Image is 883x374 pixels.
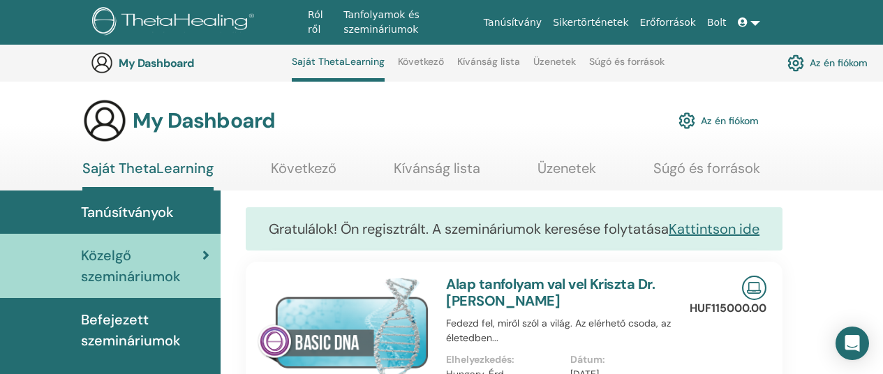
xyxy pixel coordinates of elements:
[836,327,869,360] div: Open Intercom Messenger
[669,220,759,238] a: Kattintson ide
[787,51,804,75] img: cog.svg
[91,52,113,74] img: generic-user-icon.jpg
[478,10,547,36] a: Tanúsítvány
[446,352,561,367] p: Elhelyezkedés :
[82,98,127,143] img: generic-user-icon.jpg
[302,2,338,43] a: Ról ről
[271,160,336,187] a: Következő
[678,105,759,136] a: Az én fiókom
[547,10,634,36] a: Sikertörténetek
[92,7,259,38] img: logo.png
[292,56,385,82] a: Saját ThetaLearning
[398,56,444,78] a: Következő
[787,51,868,75] a: Az én fiókom
[678,109,695,133] img: cog.svg
[246,207,782,250] div: Gratulálok! Ön regisztrált. A szemináriumok keresése folytatása
[119,57,258,70] h3: My Dashboard
[446,275,655,310] a: Alap tanfolyam val vel Kriszta Dr. [PERSON_NAME]
[533,56,576,78] a: Üzenetek
[338,2,478,43] a: Tanfolyamok és szemináriumok
[457,56,520,78] a: Kívánság lista
[394,160,480,187] a: Kívánság lista
[537,160,596,187] a: Üzenetek
[742,276,766,300] img: Live Online Seminar
[81,245,202,287] span: Közelgő szemináriumok
[81,309,209,351] span: Befejezett szemináriumok
[690,300,766,317] p: HUF115000.00
[82,160,214,190] a: Saját ThetaLearning
[81,202,174,223] span: Tanúsítványok
[570,352,685,367] p: Dátum :
[653,160,760,187] a: Súgó és források
[635,10,702,36] a: Erőforrások
[133,108,275,133] h3: My Dashboard
[446,316,694,345] p: Fedezd fel, miről szól a világ. Az elérhető csoda, az életedben...
[589,56,665,78] a: Súgó és források
[702,10,732,36] a: Bolt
